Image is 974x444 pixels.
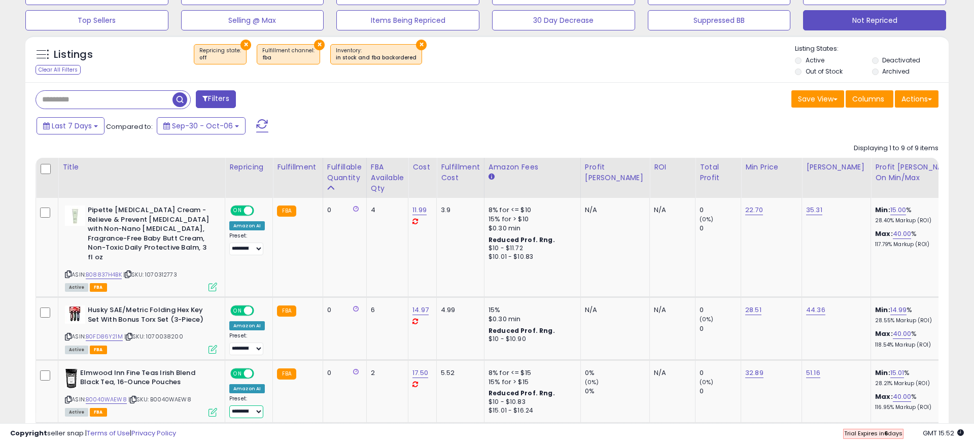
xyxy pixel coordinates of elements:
a: 28.51 [745,305,761,315]
div: N/A [585,305,642,315]
div: 0% [585,368,649,378]
th: The percentage added to the cost of goods (COGS) that forms the calculator for Min & Max prices. [871,158,967,198]
a: 44.36 [806,305,825,315]
span: FBA [90,408,107,417]
div: Repricing [229,162,268,173]
p: 28.21% Markup (ROI) [875,380,959,387]
div: Displaying 1 to 9 of 9 items [854,144,938,153]
a: 14.97 [412,305,429,315]
div: 0 [700,387,741,396]
div: 0 [327,368,359,378]
span: | SKU: 1070312773 [123,270,177,279]
span: | SKU: B0040WAEW8 [128,395,191,403]
b: Reduced Prof. Rng. [489,389,555,397]
a: Terms of Use [87,428,130,438]
div: $0.30 min [489,224,573,233]
span: Columns [852,94,884,104]
div: Cost [412,162,432,173]
small: (0%) [700,315,714,323]
img: 21O8ean+p9L._SL40_.jpg [65,206,85,226]
div: 0 [700,206,741,215]
div: FBA Available Qty [371,162,404,194]
div: % [875,368,959,387]
span: Sep-30 - Oct-06 [172,121,233,131]
button: × [314,40,325,50]
b: Pipette [MEDICAL_DATA] Cream - Relieve & Prevent [MEDICAL_DATA] with Non-Nano [MEDICAL_DATA], Fra... [88,206,211,264]
a: 40.00 [893,329,912,339]
div: N/A [654,206,687,215]
a: 17.50 [412,368,428,378]
img: 41lc-WlryRS._SL40_.jpg [65,368,78,389]
b: Max: [875,229,893,238]
b: Reduced Prof. Rng. [489,326,555,335]
button: Filters [196,90,235,108]
label: Archived [882,67,910,76]
div: 0 [700,224,741,233]
b: Max: [875,329,893,338]
button: Last 7 Days [37,117,105,134]
img: 41ZV9wcxBIL._SL40_.jpg [65,305,85,324]
div: % [875,329,959,348]
p: Listing States: [795,44,948,54]
a: 51.16 [806,368,820,378]
button: Selling @ Max [181,10,324,30]
div: Amazon Fees [489,162,576,173]
div: Min Price [745,162,797,173]
span: | SKU: 1070038200 [124,332,183,340]
span: Fulfillment channel : [262,47,315,62]
label: Active [806,56,824,64]
div: 15% for > $15 [489,378,573,387]
button: 30 Day Decrease [492,10,635,30]
span: ON [231,207,244,215]
button: × [240,40,251,50]
div: 0 [327,305,359,315]
div: $10.01 - $10.83 [489,253,573,261]
div: Preset: [229,232,265,255]
span: 2025-10-14 15:52 GMT [923,428,964,438]
a: 40.00 [893,392,912,402]
label: Out of Stock [806,67,843,76]
button: Columns [846,90,893,108]
div: 0% [585,387,649,396]
a: 22.70 [745,205,763,215]
div: ASIN: [65,368,217,416]
div: 4.99 [441,305,476,315]
div: Fulfillable Quantity [327,162,362,183]
div: 3.9 [441,206,476,215]
b: Min: [875,305,890,315]
b: Max: [875,392,893,401]
div: fba [262,54,315,61]
strong: Copyright [10,428,47,438]
a: 40.00 [893,229,912,239]
small: Amazon Fees. [489,173,495,182]
a: B08837H4BK [86,270,122,279]
div: $10 - $11.72 [489,244,573,253]
div: 0 [327,206,359,215]
h5: Listings [54,48,93,62]
span: Trial Expires in days [844,429,902,437]
div: 15% for > $10 [489,215,573,224]
div: off [199,54,241,61]
div: Amazon AI [229,384,265,393]
div: $15.01 - $16.24 [489,406,573,415]
p: 28.55% Markup (ROI) [875,317,959,324]
div: Fulfillment [277,162,318,173]
span: OFF [253,207,269,215]
div: 2 [371,368,400,378]
button: Suppressed BB [648,10,791,30]
div: N/A [654,368,687,378]
small: (0%) [700,215,714,223]
small: FBA [277,368,296,380]
button: Items Being Repriced [336,10,479,30]
b: Min: [875,205,890,215]
div: N/A [585,206,642,215]
small: (0%) [585,378,599,386]
div: 5.52 [441,368,476,378]
b: Elmwood Inn Fine Teas Irish Blend Black Tea, 16-Ounce Pouches [80,368,203,390]
a: 35.31 [806,205,822,215]
p: 28.40% Markup (ROI) [875,217,959,224]
a: 15.00 [890,205,907,215]
div: Total Profit [700,162,737,183]
div: % [875,229,959,248]
span: All listings currently available for purchase on Amazon [65,408,88,417]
